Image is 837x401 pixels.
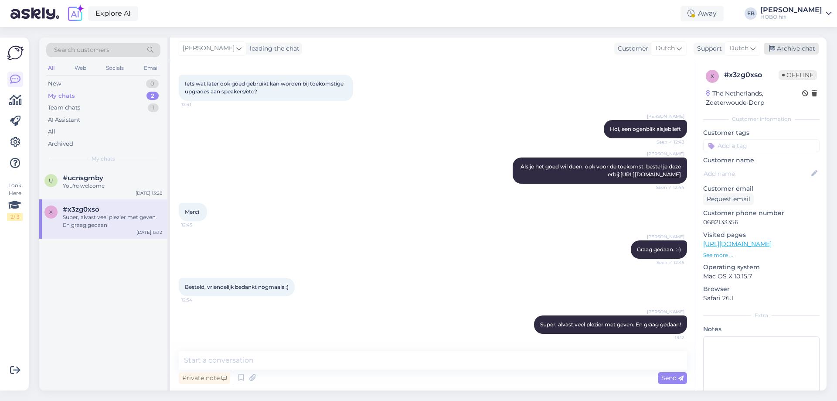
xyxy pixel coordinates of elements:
[610,126,681,132] span: Hoi, een ogenblik alsjeblieft
[703,128,820,137] p: Customer tags
[88,6,138,21] a: Explore AI
[48,79,61,88] div: New
[136,229,162,236] div: [DATE] 13:12
[703,209,820,218] p: Customer phone number
[48,116,80,124] div: AI Assistant
[185,284,289,290] span: Besteld, vriendelijk bedankt nogmaals :)
[146,92,159,100] div: 2
[179,372,230,384] div: Private note
[652,334,684,341] span: 13:12
[724,70,779,80] div: # x3zg0xso
[703,272,820,281] p: Mac OS X 10.15.7
[181,297,214,303] span: 12:54
[66,4,85,23] img: explore-ai
[661,374,684,382] span: Send
[540,321,681,328] span: Super, alvast veel plezier met geven. En graag gedaan!
[694,44,722,53] div: Support
[703,230,820,240] p: Visited pages
[54,45,109,55] span: Search customers
[703,193,754,205] div: Request email
[521,163,682,178] span: Als je het goed wil doen, ook voor de toekomst, bestel je deze erbij:
[703,240,772,248] a: [URL][DOMAIN_NAME]
[706,89,802,107] div: The Netherlands, Zoeterwoude-Dorp
[49,209,53,215] span: x
[183,44,235,53] span: [PERSON_NAME]
[614,44,648,53] div: Customer
[185,209,199,215] span: Merci
[703,184,820,193] p: Customer email
[729,44,749,53] span: Dutch
[652,259,684,266] span: Seen ✓ 12:45
[703,294,820,303] p: Safari 26.1
[246,44,299,53] div: leading the chat
[7,45,24,61] img: Askly Logo
[620,171,681,178] a: [URL][DOMAIN_NAME]
[760,7,832,21] a: [PERSON_NAME]HOBO hifi
[49,177,53,184] span: u
[48,140,73,148] div: Archived
[703,218,820,227] p: 0682133356
[703,325,820,334] p: Notes
[104,62,126,74] div: Socials
[703,251,820,259] p: See more ...
[63,174,103,182] span: #ucnsgmby
[92,155,115,163] span: My chats
[652,139,684,145] span: Seen ✓ 12:43
[703,263,820,272] p: Operating system
[48,127,55,136] div: All
[136,190,162,196] div: [DATE] 13:28
[48,92,75,100] div: My chats
[703,139,820,152] input: Add a tag
[704,169,810,178] input: Add name
[656,44,675,53] span: Dutch
[652,184,684,191] span: Seen ✓ 12:44
[142,62,160,74] div: Email
[711,73,714,79] span: x
[703,284,820,294] p: Browser
[637,246,681,253] span: Graag gedaan. :-)
[703,115,820,123] div: Customer information
[703,156,820,165] p: Customer name
[647,113,684,120] span: [PERSON_NAME]
[745,7,757,20] div: EB
[185,80,345,95] span: Iets wat later ook goed gebruikt kan worden bij toekomstige upgrades aan speakers/etc?
[63,182,162,190] div: You're welcome
[46,62,56,74] div: All
[63,206,99,213] span: #x3zg0xso
[181,222,214,228] span: 12:45
[647,308,684,315] span: [PERSON_NAME]
[73,62,88,74] div: Web
[760,14,822,21] div: HOBO hifi
[7,182,23,221] div: Look Here
[63,213,162,229] div: Super, alvast veel plezier met geven. En graag gedaan!
[146,79,159,88] div: 0
[48,103,80,112] div: Team chats
[764,43,819,55] div: Archive chat
[779,70,817,80] span: Offline
[647,151,684,157] span: [PERSON_NAME]
[680,6,724,21] div: Away
[647,233,684,240] span: [PERSON_NAME]
[760,7,822,14] div: [PERSON_NAME]
[148,103,159,112] div: 1
[703,312,820,319] div: Extra
[181,101,214,108] span: 12:41
[7,213,23,221] div: 2 / 3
